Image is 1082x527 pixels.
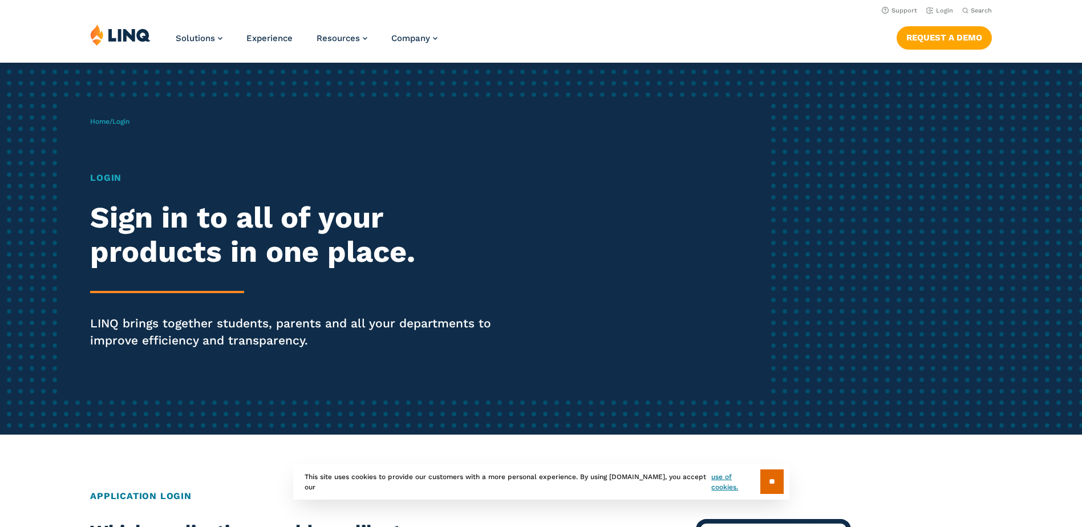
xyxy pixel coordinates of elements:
a: Request a Demo [897,26,992,49]
img: LINQ | K‑12 Software [90,24,151,46]
a: Company [391,33,437,43]
span: Company [391,33,430,43]
a: Support [882,7,917,14]
a: Home [90,117,110,125]
h2: Sign in to all of your products in one place. [90,201,507,269]
span: / [90,117,129,125]
a: Solutions [176,33,222,43]
span: Resources [317,33,360,43]
p: LINQ brings together students, parents and all your departments to improve efficiency and transpa... [90,315,507,349]
button: Open Search Bar [962,6,992,15]
a: use of cookies. [711,472,760,492]
h1: Login [90,171,507,185]
a: Resources [317,33,367,43]
nav: Primary Navigation [176,24,437,62]
a: Login [926,7,953,14]
span: Login [112,117,129,125]
a: Experience [246,33,293,43]
span: Solutions [176,33,215,43]
nav: Button Navigation [897,24,992,49]
div: This site uses cookies to provide our customers with a more personal experience. By using [DOMAIN... [293,464,789,500]
span: Search [971,7,992,14]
